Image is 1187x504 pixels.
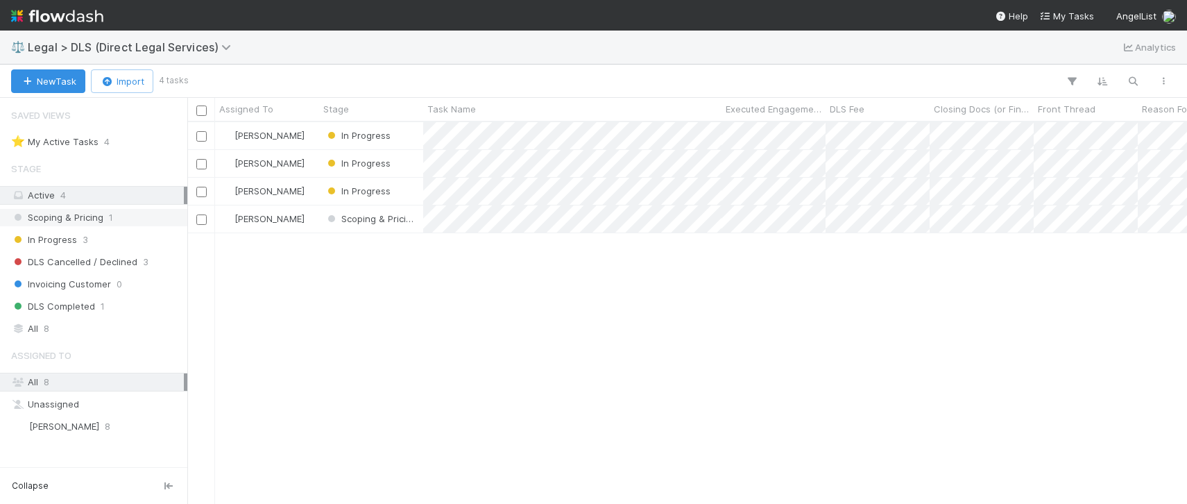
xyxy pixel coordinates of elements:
button: NewTask [11,69,85,93]
span: ⭐ [11,135,25,147]
span: My Tasks [1039,10,1094,22]
span: Scoping & Pricing [11,209,103,226]
span: [PERSON_NAME] [234,213,305,224]
span: 3 [83,231,88,249]
span: 3 [143,253,148,271]
span: DLS Fee [830,102,864,116]
span: 0 [117,276,122,293]
div: [PERSON_NAME] [221,128,305,142]
span: Assigned To [11,342,71,369]
img: avatar_b5be9b1b-4537-4870-b8e7-50cc2287641b.png [11,419,25,433]
span: In Progress [325,185,391,196]
span: Collapse [12,480,49,492]
button: Import [91,69,153,93]
input: Toggle All Rows Selected [196,106,207,116]
a: My Tasks [1039,9,1094,23]
span: 8 [44,320,49,337]
img: avatar_b5be9b1b-4537-4870-b8e7-50cc2287641b.png [221,213,232,224]
span: Front Thread [1038,102,1095,116]
span: 4 [104,133,110,151]
div: In Progress [325,156,391,170]
div: Active [11,187,184,204]
img: avatar_b5be9b1b-4537-4870-b8e7-50cc2287641b.png [221,158,232,169]
input: Toggle Row Selected [196,187,207,197]
span: 1 [101,298,105,315]
img: avatar_b5be9b1b-4537-4870-b8e7-50cc2287641b.png [221,185,232,196]
span: Saved Views [11,101,71,129]
span: ⚖️ [11,41,25,53]
span: [PERSON_NAME] [234,130,305,141]
span: Stage [323,102,349,116]
div: [PERSON_NAME] [221,184,305,198]
img: logo-inverted-e16ddd16eac7371096b0.svg [11,4,103,28]
span: In Progress [11,231,77,249]
span: Stage [11,155,41,183]
input: Toggle Row Selected [196,215,207,225]
div: Scoping & Pricing [325,212,416,226]
div: In Progress [325,184,391,198]
div: All [11,320,184,337]
span: Task Name [427,102,476,116]
span: DLS Cancelled / Declined [11,253,137,271]
img: avatar_b5be9b1b-4537-4870-b8e7-50cc2287641b.png [221,130,232,141]
span: Scoping & Pricing [325,213,417,224]
span: Executed Engagement Letter [726,102,822,116]
span: [PERSON_NAME] [29,421,99,432]
input: Toggle Row Selected [196,131,207,142]
span: AngelList [1116,10,1156,22]
span: 8 [44,376,49,387]
div: In Progress [325,128,391,142]
div: All [11,373,184,391]
span: In Progress [325,158,391,169]
span: Assigned To [219,102,273,116]
span: 8 [105,418,110,435]
div: Unassigned [11,396,184,413]
img: avatar_b5be9b1b-4537-4870-b8e7-50cc2287641b.png [1162,10,1176,24]
span: 1 [109,209,113,226]
a: Analytics [1121,39,1176,56]
div: Help [995,9,1028,23]
div: My Active Tasks [11,133,99,151]
span: 4 [60,190,66,201]
span: [PERSON_NAME] [234,185,305,196]
span: [PERSON_NAME] [234,158,305,169]
span: Closing Docs (or Final Docs if available) [934,102,1030,116]
input: Toggle Row Selected [196,159,207,169]
span: Legal > DLS (Direct Legal Services) [28,40,238,54]
div: [PERSON_NAME] [221,212,305,226]
small: 4 tasks [159,74,189,87]
span: In Progress [325,130,391,141]
span: DLS Completed [11,298,95,315]
div: [PERSON_NAME] [221,156,305,170]
span: Invoicing Customer [11,276,111,293]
